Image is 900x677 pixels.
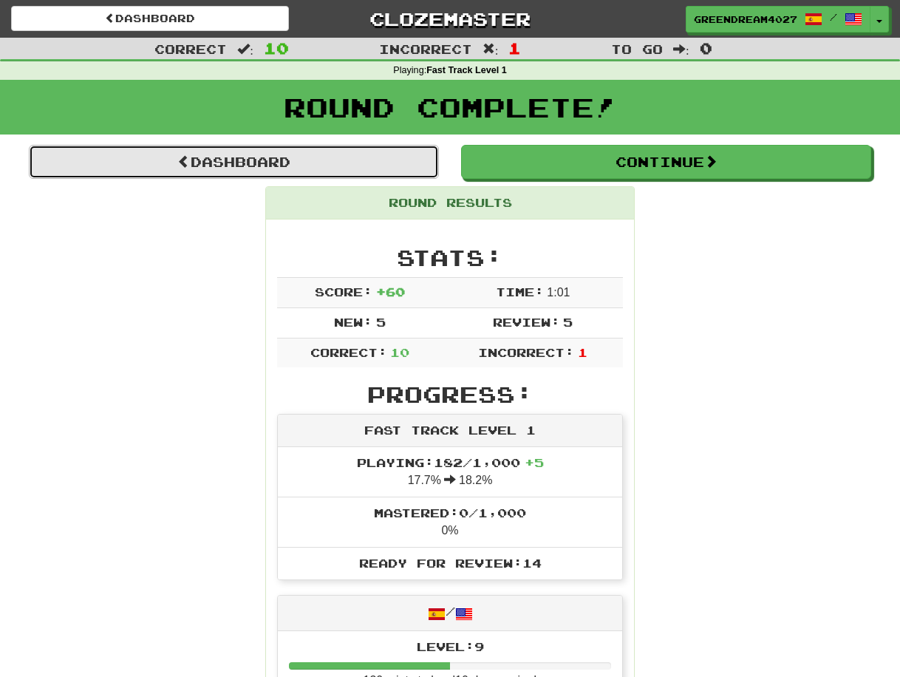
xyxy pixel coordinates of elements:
a: Clozemaster [311,6,589,32]
div: / [278,596,622,630]
span: Ready for Review: 14 [359,556,542,570]
span: Level: 9 [417,639,484,653]
span: 10 [264,39,289,57]
span: GreenDream4027 [694,13,797,26]
h2: Progress: [277,382,623,406]
span: + 60 [376,285,405,299]
li: 17.7% 18.2% [278,447,622,497]
span: To go [611,41,663,56]
span: Correct [154,41,227,56]
span: 1 : 0 1 [547,286,570,299]
span: 10 [390,345,409,359]
strong: Fast Track Level 1 [426,65,507,75]
span: : [483,43,499,55]
span: Correct: [310,345,387,359]
span: 1 [578,345,587,359]
span: : [673,43,689,55]
span: 5 [376,315,386,329]
span: 1 [508,39,521,57]
div: Round Results [266,187,634,220]
div: Fast Track Level 1 [278,415,622,447]
li: 0% [278,497,622,548]
span: Incorrect [379,41,472,56]
button: Continue [461,145,871,179]
span: 5 [563,315,573,329]
span: Score: [315,285,372,299]
span: / [830,12,837,22]
span: New: [334,315,372,329]
span: Playing: 182 / 1,000 [357,455,544,469]
span: Mastered: 0 / 1,000 [374,506,526,520]
a: GreenDream4027 / [686,6,870,33]
span: Time: [496,285,544,299]
span: : [237,43,253,55]
a: Dashboard [29,145,439,179]
a: Dashboard [11,6,289,31]
h1: Round Complete! [5,92,895,122]
span: Incorrect: [478,345,574,359]
h2: Stats: [277,245,623,270]
span: + 5 [525,455,544,469]
span: 0 [700,39,712,57]
span: Review: [493,315,560,329]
